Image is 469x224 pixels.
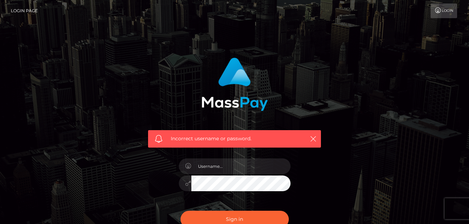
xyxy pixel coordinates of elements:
[11,3,38,18] a: Login Page
[201,58,268,111] img: MassPay Login
[191,158,291,174] input: Username...
[431,3,457,18] a: Login
[171,135,298,142] span: Incorrect username or password.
